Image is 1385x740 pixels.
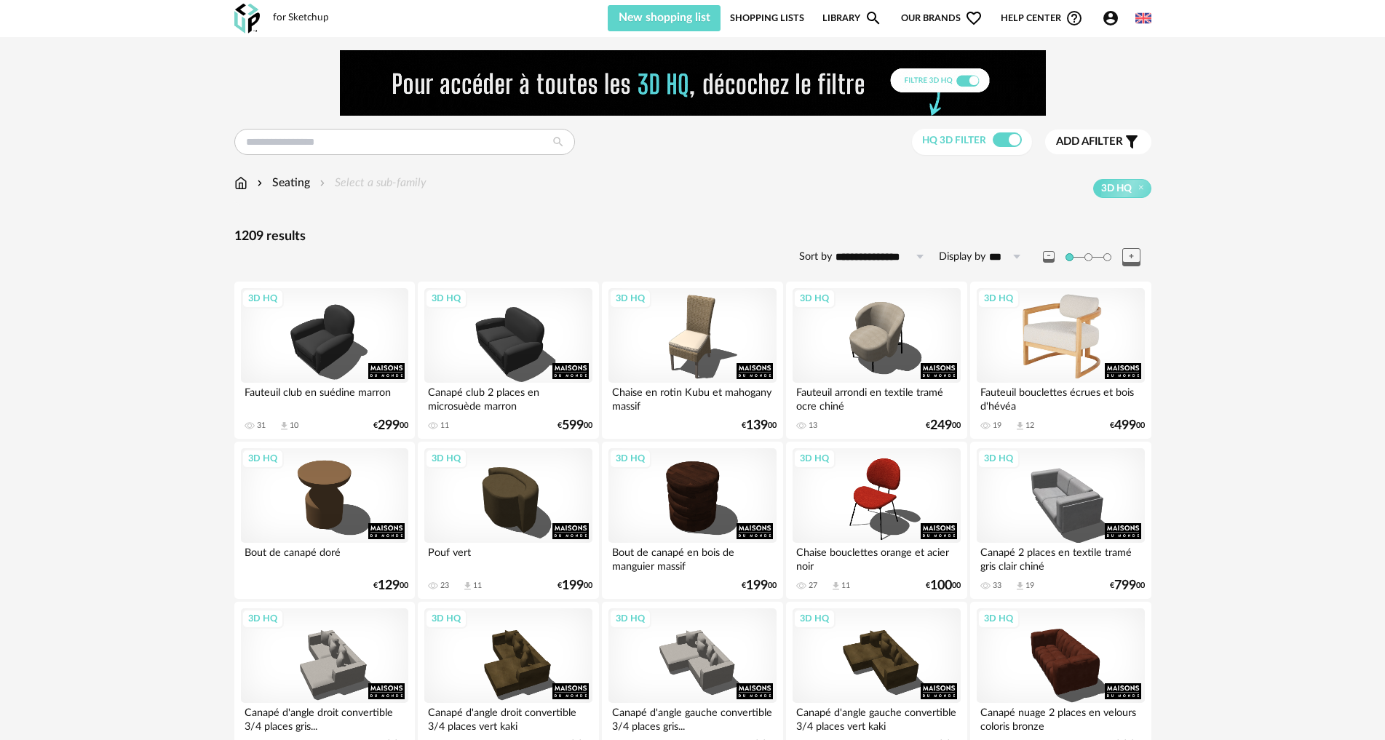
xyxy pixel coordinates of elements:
div: Fauteuil bouclettes écrues et bois d'hévéa [977,383,1144,412]
div: 3D HQ [425,609,467,628]
span: HQ 3D filter [922,135,986,146]
div: € 00 [1110,581,1145,591]
span: 499 [1114,421,1136,431]
img: svg+xml;base64,PHN2ZyB3aWR0aD0iMTYiIGhlaWdodD0iMTciIHZpZXdCb3g9IjAgMCAxNiAxNyIgZmlsbD0ibm9uZSIgeG... [234,175,247,191]
div: 11 [473,581,482,591]
a: 3D HQ Bout de canapé en bois de manguier massif €19900 [602,442,782,599]
div: € 00 [926,581,961,591]
span: Help Circle Outline icon [1065,9,1083,27]
div: 19 [1025,581,1034,591]
div: Chaise en rotin Kubu et mahogany massif [608,383,776,412]
div: Fauteuil club en suédine marron [241,383,408,412]
span: Add a [1056,136,1089,147]
span: 599 [562,421,584,431]
div: 3D HQ [977,449,1020,468]
div: € 00 [373,581,408,591]
span: New shopping list [619,12,710,23]
span: Magnify icon [865,9,882,27]
div: € 00 [926,421,961,431]
div: 3D HQ [425,449,467,468]
div: Canapé 2 places en textile tramé gris clair chiné [977,543,1144,572]
div: 19 [993,421,1001,431]
a: 3D HQ Chaise bouclettes orange et acier noir 27 Download icon 11 €10000 [786,442,967,599]
div: Pouf vert [424,543,592,572]
span: 199 [746,581,768,591]
img: us [1135,10,1151,26]
div: Fauteuil arrondi en textile tramé ocre chiné [793,383,960,412]
a: 3D HQ Canapé club 2 places en microsuède marron 11 €59900 [418,282,598,439]
div: € 00 [557,581,592,591]
div: 23 [440,581,449,591]
div: 3D HQ [977,289,1020,308]
span: 129 [378,581,400,591]
span: Download icon [1015,581,1025,592]
div: 27 [809,581,817,591]
a: 3D HQ Pouf vert 23 Download icon 11 €19900 [418,442,598,599]
a: 3D HQ Fauteuil club en suédine marron 31 Download icon 10 €29900 [234,282,415,439]
div: Canapé club 2 places en microsuède marron [424,383,592,412]
div: 1209 results [234,228,1151,245]
a: 3D HQ Fauteuil arrondi en textile tramé ocre chiné 13 €24900 [786,282,967,439]
img: svg+xml;base64,PHN2ZyB3aWR0aD0iMTYiIGhlaWdodD0iMTYiIHZpZXdCb3g9IjAgMCAxNiAxNiIgZmlsbD0ibm9uZSIgeG... [254,175,266,191]
span: Heart Outline icon [965,9,983,27]
div: Canapé d'angle droit convertible 3/4 places vert kaki [424,703,592,732]
span: Our brands [901,5,983,31]
div: 33 [993,581,1001,591]
span: 139 [746,421,768,431]
a: Shopping Lists [730,5,804,31]
button: Add afilter Filter icon [1045,130,1151,154]
div: 3D HQ [425,289,467,308]
span: filter [1056,135,1123,149]
div: 3D HQ [242,449,284,468]
div: Canapé d'angle gauche convertible 3/4 places vert kaki [793,703,960,732]
div: Canapé d'angle gauche convertible 3/4 places gris... [608,703,776,732]
div: 3D HQ [793,289,836,308]
div: 31 [257,421,266,431]
div: for Sketchup [273,12,329,25]
div: € 00 [557,421,592,431]
a: 3D HQ Canapé 2 places en textile tramé gris clair chiné 33 Download icon 19 €79900 [970,442,1151,599]
div: Canapé nuage 2 places en velours coloris bronze [977,703,1144,732]
a: 3D HQ Chaise en rotin Kubu et mahogany massif €13900 [602,282,782,439]
span: Account Circle icon [1102,9,1119,27]
label: Sort by [799,250,832,264]
div: € 00 [742,581,777,591]
a: LibraryMagnify icon [822,5,882,31]
div: € 00 [1110,421,1145,431]
a: 3D HQ Bout de canapé doré €12900 [234,442,415,599]
span: Help centerHelp Circle Outline icon [1001,9,1083,27]
a: 3D HQ Fauteuil bouclettes écrues et bois d'hévéa 19 Download icon 12 €49900 [970,282,1151,439]
span: 799 [1114,581,1136,591]
span: Download icon [462,581,473,592]
span: 299 [378,421,400,431]
span: 3D HQ [1101,182,1132,195]
div: € 00 [742,421,777,431]
div: 11 [440,421,449,431]
div: Bout de canapé en bois de manguier massif [608,543,776,572]
button: New shopping list [608,5,721,31]
div: Canapé d'angle droit convertible 3/4 places gris... [241,703,408,732]
div: 3D HQ [977,609,1020,628]
div: 3D HQ [609,289,651,308]
span: 100 [930,581,952,591]
div: 3D HQ [609,449,651,468]
img: FILTRE%20HQ%20NEW_V1%20(4).gif [340,50,1046,116]
span: Filter icon [1123,133,1140,151]
label: Display by [939,250,985,264]
span: Account Circle icon [1102,9,1126,27]
div: 12 [1025,421,1034,431]
span: Download icon [279,421,290,431]
div: 13 [809,421,817,431]
div: 3D HQ [242,609,284,628]
span: 199 [562,581,584,591]
span: Download icon [830,581,841,592]
div: € 00 [373,421,408,431]
div: 3D HQ [242,289,284,308]
div: Bout de canapé doré [241,543,408,572]
div: 3D HQ [609,609,651,628]
span: Download icon [1015,421,1025,431]
div: 3D HQ [793,609,836,628]
img: OXP [234,4,260,33]
span: 249 [930,421,952,431]
div: 11 [841,581,850,591]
